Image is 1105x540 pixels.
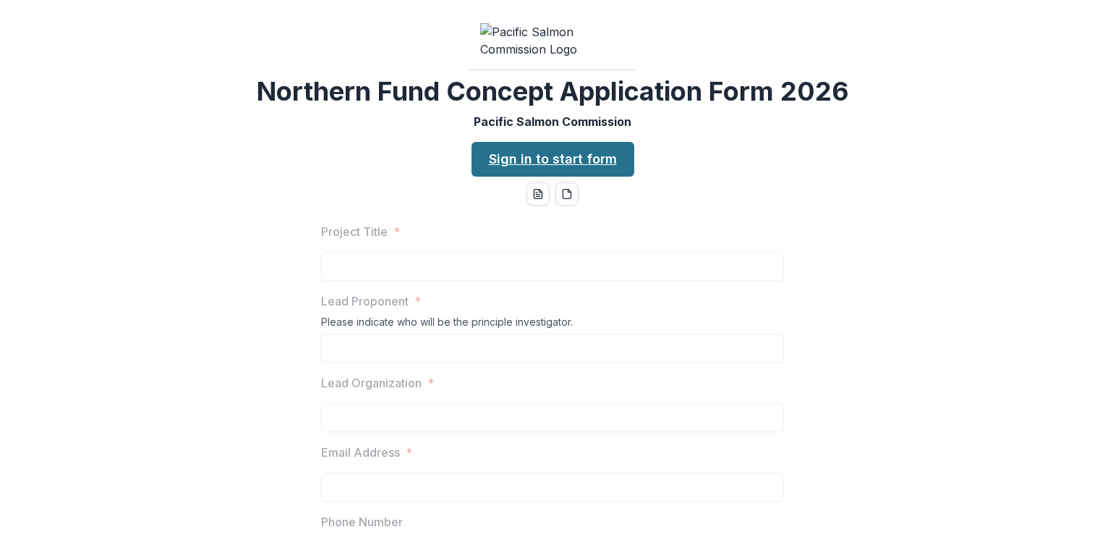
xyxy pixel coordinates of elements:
p: Pacific Salmon Commission [474,113,631,130]
button: word-download [526,182,550,206]
p: Lead Proponent [321,292,409,310]
h2: Northern Fund Concept Application Form 2026 [257,76,849,107]
p: Project Title [321,223,388,240]
p: Lead Organization [321,374,422,392]
p: Email Address [321,444,400,461]
img: Pacific Salmon Commission Logo [480,23,625,58]
button: pdf-download [555,182,579,206]
div: Please indicate who will be the principle investigator. [321,316,784,334]
a: Sign in to start form [472,142,634,177]
p: Phone Number [321,513,403,531]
